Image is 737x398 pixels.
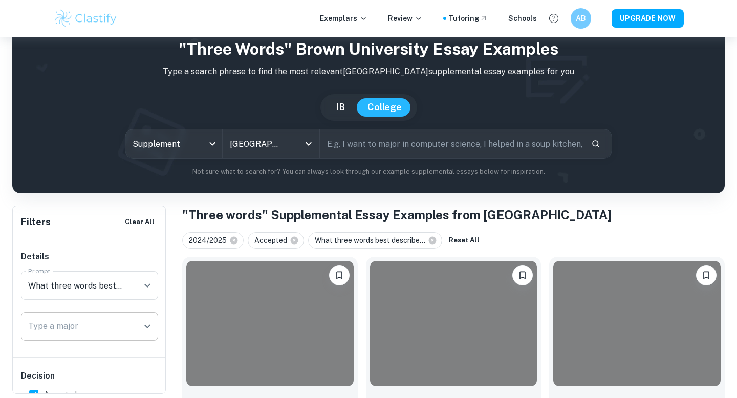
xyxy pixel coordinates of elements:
[326,98,355,117] button: IB
[21,370,158,382] h6: Decision
[545,10,562,27] button: Help and Feedback
[446,233,482,248] button: Reset All
[182,232,244,249] div: 2024/2025
[448,13,488,24] a: Tutoring
[315,235,430,246] span: What three words best describe...
[301,137,316,151] button: Open
[189,235,231,246] span: 2024/2025
[248,232,304,249] div: Accepted
[140,319,155,334] button: Open
[320,13,367,24] p: Exemplars
[182,206,725,224] h1: "Three words" Supplemental Essay Examples from [GEOGRAPHIC_DATA]
[696,265,717,285] button: Bookmark
[21,251,158,263] h6: Details
[587,135,604,152] button: Search
[254,235,292,246] span: Accepted
[20,65,717,78] p: Type a search phrase to find the most relevant [GEOGRAPHIC_DATA] supplemental essay examples for you
[508,13,537,24] a: Schools
[28,267,51,275] label: Prompt
[125,129,222,158] div: Supplement
[357,98,412,117] button: College
[329,265,350,285] button: Bookmark
[575,13,587,24] h6: AB
[53,8,118,29] img: Clastify logo
[20,167,717,177] p: Not sure what to search for? You can always look through our example supplemental essays below fo...
[122,214,157,230] button: Clear All
[320,129,583,158] input: E.g. I want to major in computer science, I helped in a soup kitchen, I want to join the debate t...
[512,265,533,285] button: Bookmark
[20,37,717,61] h1: "Three words" Brown University Essay Examples
[388,13,423,24] p: Review
[612,9,684,28] button: UPGRADE NOW
[308,232,442,249] div: What three words best describe...
[140,278,155,293] button: Open
[21,215,51,229] h6: Filters
[571,8,591,29] button: AB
